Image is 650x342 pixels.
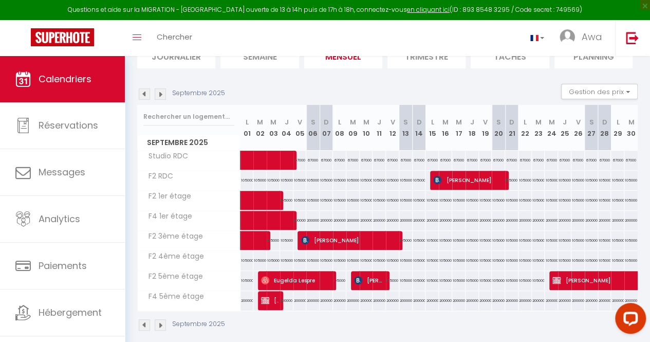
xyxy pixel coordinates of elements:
[479,191,492,210] div: 105000
[399,105,413,151] th: 13
[267,171,280,190] div: 105000
[399,171,413,190] div: 105000
[346,191,360,210] div: 105000
[558,211,571,230] div: 200000
[505,271,518,290] div: 105000
[360,291,373,310] div: 200000
[452,231,466,250] div: 105000
[585,231,598,250] div: 105000
[240,271,254,290] div: 105000
[545,105,558,151] th: 24
[280,105,293,151] th: 04
[417,117,422,127] abbr: D
[518,231,532,250] div: 105000
[439,291,452,310] div: 200000
[518,271,532,290] div: 105000
[545,191,558,210] div: 105000
[149,20,200,56] a: Chercher
[439,211,452,230] div: 200000
[360,151,373,170] div: 67000
[479,211,492,230] div: 200000
[413,291,426,310] div: 200000
[390,117,395,127] abbr: V
[240,105,254,151] th: 01
[267,105,280,151] th: 03
[470,117,474,127] abbr: J
[624,171,638,190] div: 105000
[563,117,567,127] abbr: J
[240,251,254,270] div: 105000
[624,105,638,151] th: 30
[139,251,207,262] span: F2 4ème étage
[452,211,466,230] div: 200000
[425,291,439,310] div: 200000
[439,231,452,250] div: 105000
[532,191,545,210] div: 105000
[39,166,85,178] span: Messages
[611,171,624,190] div: 105000
[532,231,545,250] div: 105000
[624,291,638,310] div: 200000
[479,105,492,151] th: 19
[298,117,302,127] abbr: V
[399,231,413,250] div: 105000
[452,191,466,210] div: 105000
[39,259,87,272] span: Paiements
[39,212,80,225] span: Analytics
[139,191,194,202] span: F2 1er étage
[518,171,532,190] div: 105000
[442,117,449,127] abbr: M
[425,105,439,151] th: 15
[346,291,360,310] div: 200000
[492,191,505,210] div: 105000
[338,117,341,127] abbr: L
[39,306,102,319] span: Hébergement
[532,211,545,230] div: 200000
[324,117,329,127] abbr: D
[479,291,492,310] div: 200000
[585,105,598,151] th: 27
[466,291,479,310] div: 200000
[439,105,452,151] th: 16
[624,231,638,250] div: 105000
[386,291,399,310] div: 200000
[306,251,320,270] div: 105000
[598,211,611,230] div: 200000
[518,211,532,230] div: 200000
[598,231,611,250] div: 105000
[598,105,611,151] th: 28
[377,117,381,127] abbr: J
[598,171,611,190] div: 105000
[439,251,452,270] div: 105000
[611,291,624,310] div: 200000
[346,251,360,270] div: 105000
[39,119,98,132] span: Réservations
[466,211,479,230] div: 200000
[585,191,598,210] div: 105000
[293,251,307,270] div: 105000
[492,251,505,270] div: 105000
[257,117,263,127] abbr: M
[138,135,240,150] span: Septembre 2025
[452,271,466,290] div: 105000
[253,171,267,190] div: 105000
[518,251,532,270] div: 105000
[571,291,585,310] div: 200000
[439,271,452,290] div: 105000
[532,171,545,190] div: 105000
[425,271,439,290] div: 105000
[571,191,585,210] div: 105000
[561,84,638,99] button: Gestion des prix
[466,151,479,170] div: 67000
[31,28,94,46] img: Super Booking
[558,151,571,170] div: 67000
[413,171,426,190] div: 105000
[425,211,439,230] div: 200000
[611,211,624,230] div: 200000
[399,271,413,290] div: 105000
[270,117,276,127] abbr: M
[433,170,502,190] span: [PERSON_NAME]
[373,171,386,190] div: 105000
[479,271,492,290] div: 105000
[558,191,571,210] div: 105000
